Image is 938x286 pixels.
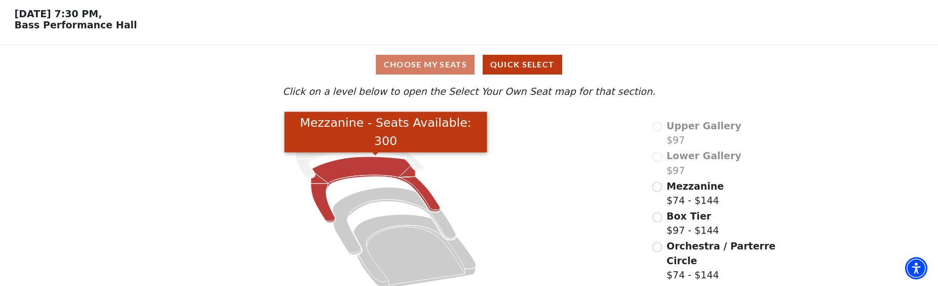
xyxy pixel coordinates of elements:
input: Box Tier$97 - $144 [652,212,662,222]
label: $97 - $144 [667,209,719,238]
p: Click on a level below to open the Select Your Own Seat map for that section. [125,84,814,99]
span: Mezzanine [667,181,724,192]
div: Mezzanine - Seats Available: 300 [285,112,487,153]
input: Mezzanine$74 - $144 [652,182,662,192]
label: $97 [667,119,741,148]
span: Box Tier [667,210,711,222]
label: $97 [667,149,741,177]
span: Orchestra / Parterre Circle [667,240,775,266]
label: $74 - $144 [667,179,724,208]
label: $74 - $144 [667,239,777,282]
span: Lower Gallery [667,150,741,161]
input: Orchestra / Parterre Circle$74 - $144 [652,242,662,252]
button: Quick Select [483,55,562,75]
span: Upper Gallery [667,120,741,131]
div: Accessibility Menu [905,257,927,279]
